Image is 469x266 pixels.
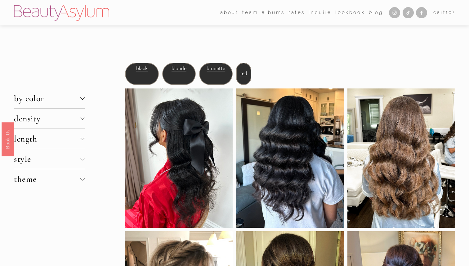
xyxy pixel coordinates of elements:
span: 0 [449,10,453,15]
a: Lookbook [335,8,365,17]
span: about [220,8,239,17]
span: density [14,113,80,124]
span: theme [14,174,80,184]
a: albums [262,8,285,17]
button: length [14,129,85,149]
a: brunette [207,66,225,71]
span: length [14,133,80,144]
a: Inquire [309,8,332,17]
a: black [136,66,148,71]
a: red [240,71,247,76]
span: style [14,154,80,164]
a: folder dropdown [220,8,239,17]
a: Instagram [389,7,400,18]
a: Rates [288,8,305,17]
img: Beauty Asylum | Bridal Hair &amp; Makeup Charlotte &amp; Atlanta [14,5,109,21]
span: ( ) [446,10,455,15]
a: 0 items in cart [433,8,455,17]
span: by color [14,93,80,104]
button: theme [14,169,85,189]
button: by color [14,88,85,108]
a: Blog [369,8,383,17]
button: density [14,109,85,128]
a: blonde [172,66,186,71]
a: Facebook [416,7,427,18]
a: Book Us [2,122,14,156]
a: folder dropdown [242,8,258,17]
a: TikTok [403,7,414,18]
button: style [14,149,85,169]
span: team [242,8,258,17]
